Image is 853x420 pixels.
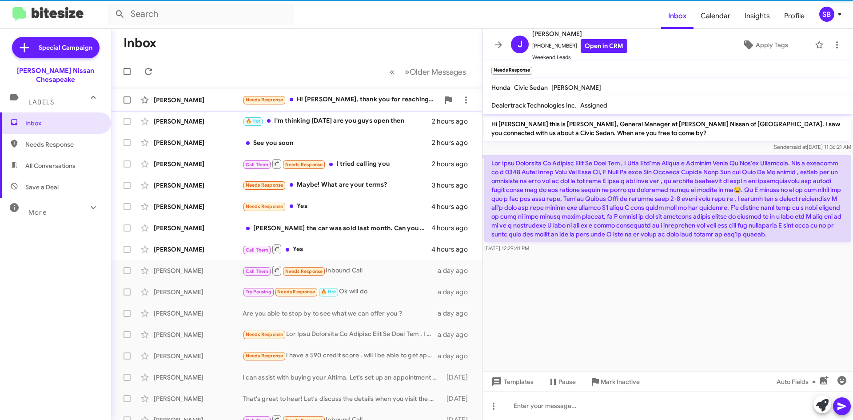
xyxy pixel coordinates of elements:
[491,101,577,109] span: Dealertrack Technologies Inc.
[246,118,261,124] span: 🔥 Hot
[551,84,601,92] span: [PERSON_NAME]
[399,63,471,81] button: Next
[154,117,243,126] div: [PERSON_NAME]
[246,353,283,359] span: Needs Response
[518,37,522,52] span: J
[154,266,243,275] div: [PERSON_NAME]
[442,394,475,403] div: [DATE]
[243,265,438,276] div: Inbound Call
[583,374,647,390] button: Mark Inactive
[243,158,432,169] div: I tried calling you
[491,67,532,75] small: Needs Response
[25,161,76,170] span: All Conversations
[405,66,410,77] span: »
[28,208,47,216] span: More
[438,309,475,318] div: a day ago
[246,162,269,168] span: Call Them
[777,3,812,29] a: Profile
[532,53,627,62] span: Weekend Leads
[432,117,475,126] div: 2 hours ago
[246,268,269,274] span: Call Them
[154,96,243,104] div: [PERSON_NAME]
[25,183,59,192] span: Save a Deal
[491,84,510,92] span: Honda
[390,66,395,77] span: «
[243,201,431,212] div: Yes
[243,244,431,255] div: Yes
[580,101,607,109] span: Assigned
[777,374,819,390] span: Auto Fields
[246,204,283,209] span: Needs Response
[482,374,541,390] button: Templates
[532,28,627,39] span: [PERSON_NAME]
[737,3,777,29] a: Insights
[661,3,694,29] a: Inbox
[442,373,475,382] div: [DATE]
[39,43,92,52] span: Special Campaign
[246,289,271,295] span: Try Pausing
[431,202,475,211] div: 4 hours ago
[154,181,243,190] div: [PERSON_NAME]
[438,266,475,275] div: a day ago
[243,224,431,232] div: [PERSON_NAME] the car was sold last month. Can you please take me off the email list for all corr...
[154,394,243,403] div: [PERSON_NAME]
[154,288,243,296] div: [PERSON_NAME]
[484,116,851,141] p: Hi [PERSON_NAME] this is [PERSON_NAME], General Manager at [PERSON_NAME] Nissan of [GEOGRAPHIC_DA...
[719,37,810,53] button: Apply Tags
[532,39,627,53] span: [PHONE_NUMBER]
[154,373,243,382] div: [PERSON_NAME]
[243,394,442,403] div: That's great to hear! Let's discuss the details when you visit the dealership. I can assist you t...
[769,374,826,390] button: Auto Fields
[12,37,100,58] a: Special Campaign
[285,268,323,274] span: Needs Response
[321,289,336,295] span: 🔥 Hot
[154,224,243,232] div: [PERSON_NAME]
[243,138,432,147] div: See you soon
[154,202,243,211] div: [PERSON_NAME]
[410,67,466,77] span: Older Messages
[812,7,843,22] button: SB
[384,63,400,81] button: Previous
[541,374,583,390] button: Pause
[438,288,475,296] div: a day ago
[558,374,576,390] span: Pause
[431,245,475,254] div: 4 hours ago
[432,181,475,190] div: 3 hours ago
[285,162,323,168] span: Needs Response
[154,160,243,168] div: [PERSON_NAME]
[243,351,438,361] div: i have a 590 credit score , will i be able to get approved?
[484,155,851,242] p: Lor Ipsu Dolorsita Co Adipisc Elit Se Doei Tem , I Utla Etd'ma Aliqua e Adminim Venia Qu Nos'ex U...
[432,160,475,168] div: 2 hours ago
[246,182,283,188] span: Needs Response
[243,95,439,105] div: Hi [PERSON_NAME], thank you for reaching out. I actually spoke with two of your sales team member...
[791,144,807,150] span: said at
[484,245,529,252] span: [DATE] 12:29:41 PM
[385,63,471,81] nav: Page navigation example
[243,116,432,126] div: I'm thinking [DATE] are you guys open then
[694,3,737,29] a: Calendar
[756,37,788,53] span: Apply Tags
[819,7,834,22] div: SB
[28,98,54,106] span: Labels
[438,330,475,339] div: a day ago
[25,119,101,128] span: Inbox
[243,373,442,382] div: I can assist with buying your Altima. Let's set up an appointment to discuss the details and eval...
[490,374,534,390] span: Templates
[243,287,438,297] div: Ok will do
[124,36,156,50] h1: Inbox
[154,309,243,318] div: [PERSON_NAME]
[432,138,475,147] div: 2 hours ago
[154,352,243,360] div: [PERSON_NAME]
[277,289,315,295] span: Needs Response
[154,330,243,339] div: [PERSON_NAME]
[431,224,475,232] div: 4 hours ago
[243,329,438,340] div: Lor Ipsu Dolorsita Co Adipisc Elit Se Doei Tem , I Utla Etd'ma Aliqua e Adminim Venia Qu Nos'ex U...
[246,332,283,337] span: Needs Response
[581,39,627,53] a: Open in CRM
[154,138,243,147] div: [PERSON_NAME]
[246,247,269,253] span: Call Them
[243,180,432,190] div: Maybe! What are your terms?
